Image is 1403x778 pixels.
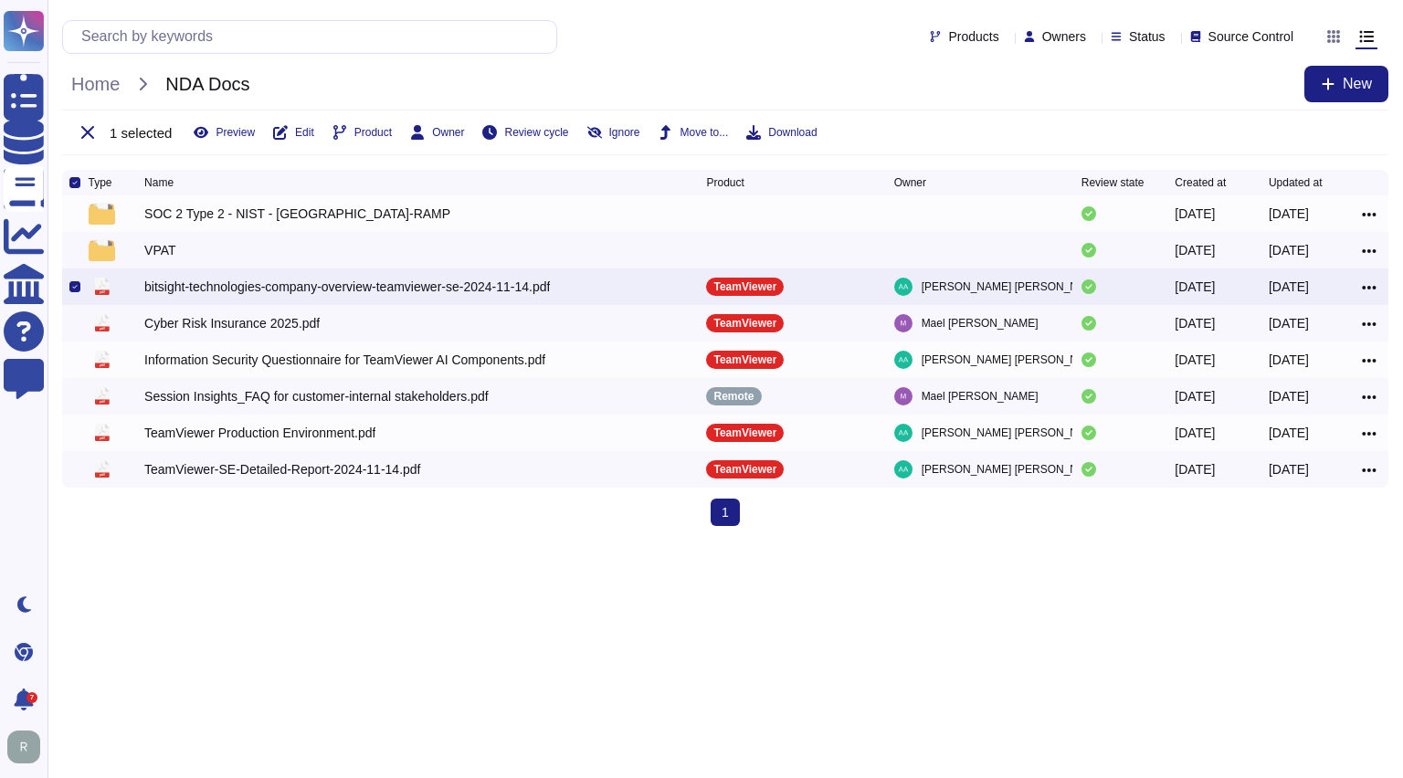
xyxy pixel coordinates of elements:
[26,692,37,703] div: 7
[922,424,1105,442] span: [PERSON_NAME] [PERSON_NAME]
[706,177,744,188] span: Product
[482,125,568,140] button: Review cycle
[110,126,172,140] span: 1 selected
[894,278,912,296] img: user
[1269,241,1309,259] div: [DATE]
[746,125,817,140] button: Download
[62,70,129,98] span: Home
[922,314,1039,332] span: Mael [PERSON_NAME]
[922,278,1105,296] span: [PERSON_NAME] [PERSON_NAME]
[711,499,740,526] span: 1
[1175,314,1215,332] div: [DATE]
[1269,460,1309,478] div: [DATE]
[1269,314,1309,332] div: [DATE]
[72,21,556,53] input: Search by keywords
[216,127,255,138] span: Preview
[410,125,464,140] button: Owner
[332,125,392,140] button: Product
[1175,241,1215,259] div: [DATE]
[504,127,568,138] span: Review cycle
[1304,66,1388,102] button: New
[894,314,912,332] img: user
[587,125,640,140] button: Ignore
[194,125,255,140] button: Preview
[659,125,729,140] button: Move to...
[1269,177,1323,188] span: Updated at
[713,318,776,329] p: TeamViewer
[1175,424,1215,442] div: [DATE]
[948,30,998,43] span: Products
[1175,351,1215,369] div: [DATE]
[922,351,1105,369] span: [PERSON_NAME] [PERSON_NAME]
[1269,205,1309,223] div: [DATE]
[144,460,420,478] div: TeamViewer-SE-Detailed-Report-2024-11-14.pdf
[713,354,776,365] p: TeamViewer
[144,314,320,332] div: Cyber Risk Insurance 2025.pdf
[713,427,776,438] p: TeamViewer
[713,281,776,292] p: TeamViewer
[1343,77,1372,91] span: New
[1175,278,1215,296] div: [DATE]
[144,278,550,296] div: bitsight-technologies-company-overview-teamviewer-se-2024-11-14.pdf
[609,127,640,138] span: Ignore
[1269,387,1309,405] div: [DATE]
[144,351,545,369] div: Information Security Questionnaire for TeamViewer AI Components.pdf
[89,203,114,225] img: folder
[1269,278,1309,296] div: [DATE]
[1208,30,1293,43] span: Source Control
[432,127,464,138] span: Owner
[894,424,912,442] img: user
[354,127,392,138] span: Product
[922,460,1105,478] span: [PERSON_NAME] [PERSON_NAME]
[4,727,53,767] button: user
[1042,30,1086,43] span: Owners
[894,177,926,188] span: Owner
[1175,387,1215,405] div: [DATE]
[144,177,174,188] span: Name
[894,351,912,369] img: user
[713,391,754,402] p: Remote
[1269,424,1309,442] div: [DATE]
[144,241,176,259] div: VPAT
[89,239,114,261] img: folder
[1269,351,1309,369] div: [DATE]
[1175,460,1215,478] div: [DATE]
[144,424,375,442] div: TeamViewer Production Environment.pdf
[1175,205,1215,223] div: [DATE]
[7,731,40,763] img: user
[144,387,489,405] div: Session Insights_FAQ for customer-internal stakeholders.pdf
[768,127,817,138] span: Download
[1175,177,1226,188] span: Created at
[922,387,1039,405] span: Mael [PERSON_NAME]
[680,127,729,138] span: Move to...
[156,70,258,98] span: NDA Docs
[894,460,912,478] img: user
[1081,177,1145,188] span: Review state
[273,125,314,140] button: Edit
[713,464,776,475] p: TeamViewer
[1129,30,1166,43] span: Status
[894,387,912,405] img: user
[89,177,112,188] span: Type
[144,205,450,223] div: SOC 2 Type 2 - NIST - [GEOGRAPHIC_DATA]-RAMP
[295,127,314,138] span: Edit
